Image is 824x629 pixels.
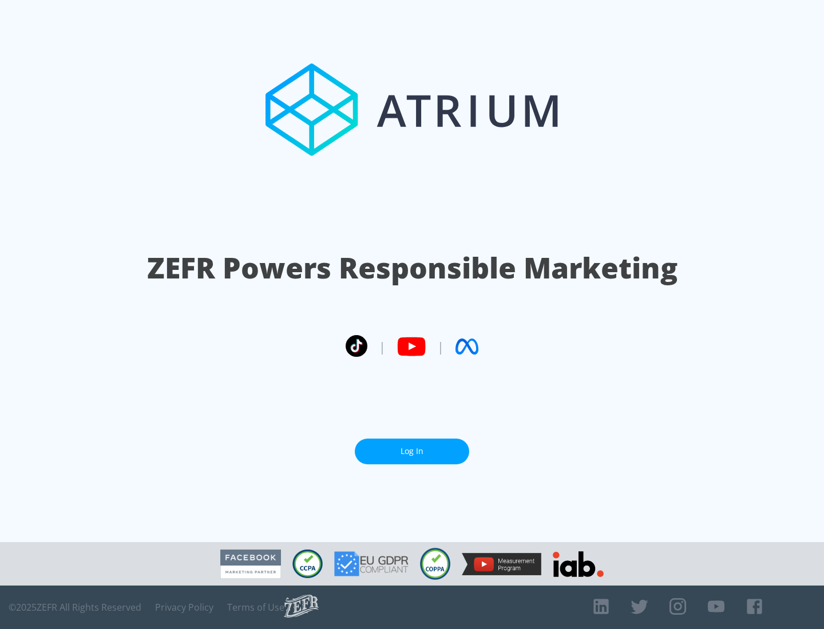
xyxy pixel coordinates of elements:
img: CCPA Compliant [292,550,323,578]
img: COPPA Compliant [420,548,450,580]
span: | [379,338,386,355]
a: Terms of Use [227,602,284,613]
a: Privacy Policy [155,602,213,613]
a: Log In [355,439,469,464]
span: | [437,338,444,355]
span: © 2025 ZEFR All Rights Reserved [9,602,141,613]
img: Facebook Marketing Partner [220,550,281,579]
img: YouTube Measurement Program [462,553,541,575]
h1: ZEFR Powers Responsible Marketing [147,248,678,288]
img: GDPR Compliant [334,551,409,576]
img: IAB [553,551,604,577]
